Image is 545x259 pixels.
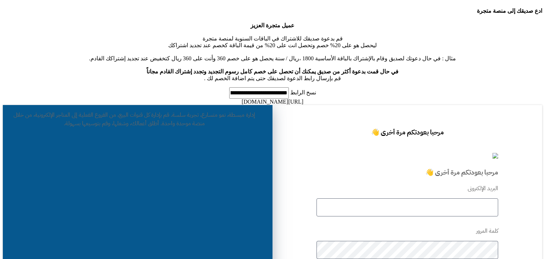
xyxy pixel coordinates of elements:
[3,99,542,105] div: [URL][DOMAIN_NAME]
[371,127,444,137] span: مرحبا بعودتكم مرة أخرى 👋
[316,167,498,177] h3: مرحبا بعودتكم مرة أخرى 👋
[251,22,294,28] b: عميل متجرة العزيز
[13,111,205,128] span: قم بإدارة كل قنوات البيع، من الفروع الفعلية إلى المتاجر الإلكترونية، من خلال منصة موحدة واحدة. أط...
[3,7,542,14] h4: ادع صديقك إلى منصة متجرة
[492,153,498,159] img: logo-2.png
[316,227,498,235] p: كلمة المرور
[171,111,255,119] span: إدارة مبسطة، نمو متسارع، تجربة سلسة.
[289,89,316,95] label: نسخ الرابط
[3,22,542,82] p: قم بدعوة صديقك للاشتراك في الباقات السنوية لمنصة متجرة ليحصل هو على 20% خصم وتحصل انت على 20% من ...
[147,68,398,75] b: في حال قمت بدعوة أكثر من صديق يمكنك أن تحصل على خصم كامل رسوم التجديد وتجدد إشتراك القادم مجاناً
[316,184,498,193] p: البريد الإلكترونى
